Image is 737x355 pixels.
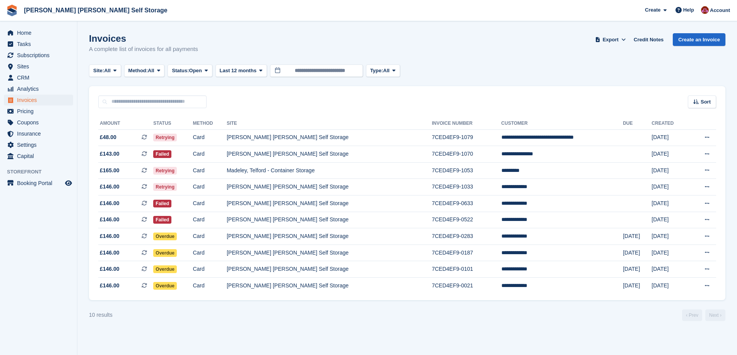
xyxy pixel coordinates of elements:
[100,183,120,191] span: £146.00
[4,106,73,117] a: menu
[652,146,689,163] td: [DATE]
[4,178,73,189] a: menu
[673,33,725,46] a: Create an Invoice
[631,33,667,46] a: Credit Notes
[148,67,154,75] span: All
[193,228,226,245] td: Card
[432,146,501,163] td: 7CED4EF9-1070
[100,249,120,257] span: £146.00
[623,278,652,294] td: [DATE]
[220,67,256,75] span: Last 12 months
[623,117,652,130] th: Due
[193,278,226,294] td: Card
[4,128,73,139] a: menu
[227,129,432,146] td: [PERSON_NAME] [PERSON_NAME] Self Storage
[432,212,501,228] td: 7CED4EF9-0522
[17,39,63,49] span: Tasks
[501,117,623,130] th: Customer
[17,106,63,117] span: Pricing
[193,162,226,179] td: Card
[89,45,198,54] p: A complete list of invoices for all payments
[432,278,501,294] td: 7CED4EF9-0021
[17,72,63,83] span: CRM
[652,228,689,245] td: [DATE]
[193,179,226,195] td: Card
[172,67,189,75] span: Status:
[7,168,77,176] span: Storefront
[682,309,702,321] a: Previous
[89,65,121,77] button: Site: All
[153,117,193,130] th: Status
[227,117,432,130] th: Site
[153,282,177,290] span: Overdue
[153,183,177,191] span: Retrying
[100,199,120,207] span: £146.00
[227,212,432,228] td: [PERSON_NAME] [PERSON_NAME] Self Storage
[153,134,177,141] span: Retrying
[17,178,63,189] span: Booking Portal
[17,50,63,61] span: Subscriptions
[432,228,501,245] td: 7CED4EF9-0283
[652,245,689,261] td: [DATE]
[4,50,73,61] a: menu
[4,39,73,49] a: menu
[93,67,104,75] span: Site:
[227,278,432,294] td: [PERSON_NAME] [PERSON_NAME] Self Storage
[652,162,689,179] td: [DATE]
[100,232,120,240] span: £146.00
[124,65,165,77] button: Method: All
[17,151,63,161] span: Capital
[227,162,432,179] td: Madeley, Telford - Container Storage
[128,67,148,75] span: Method:
[652,278,689,294] td: [DATE]
[4,95,73,105] a: menu
[227,228,432,245] td: [PERSON_NAME] [PERSON_NAME] Self Storage
[100,216,120,224] span: £146.00
[193,146,226,163] td: Card
[710,7,730,14] span: Account
[100,166,120,175] span: £165.00
[64,178,73,188] a: Preview store
[623,245,652,261] td: [DATE]
[153,167,177,175] span: Retrying
[153,265,177,273] span: Overdue
[17,128,63,139] span: Insurance
[623,261,652,278] td: [DATE]
[100,265,120,273] span: £146.00
[153,249,177,257] span: Overdue
[153,200,171,207] span: Failed
[17,83,63,94] span: Analytics
[193,129,226,146] td: Card
[370,67,383,75] span: Type:
[193,245,226,261] td: Card
[705,309,725,321] a: Next
[193,212,226,228] td: Card
[104,67,111,75] span: All
[645,6,660,14] span: Create
[652,195,689,212] td: [DATE]
[4,72,73,83] a: menu
[17,95,63,105] span: Invoices
[683,6,694,14] span: Help
[652,212,689,228] td: [DATE]
[100,133,116,141] span: £48.00
[432,179,501,195] td: 7CED4EF9-1033
[98,117,153,130] th: Amount
[193,195,226,212] td: Card
[215,65,267,77] button: Last 12 months
[4,151,73,161] a: menu
[4,27,73,38] a: menu
[432,117,501,130] th: Invoice Number
[652,129,689,146] td: [DATE]
[17,27,63,38] span: Home
[153,150,171,158] span: Failed
[227,261,432,278] td: [PERSON_NAME] [PERSON_NAME] Self Storage
[17,139,63,150] span: Settings
[21,4,171,17] a: [PERSON_NAME] [PERSON_NAME] Self Storage
[383,67,390,75] span: All
[227,179,432,195] td: [PERSON_NAME] [PERSON_NAME] Self Storage
[603,36,619,44] span: Export
[652,117,689,130] th: Created
[227,195,432,212] td: [PERSON_NAME] [PERSON_NAME] Self Storage
[432,261,501,278] td: 7CED4EF9-0101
